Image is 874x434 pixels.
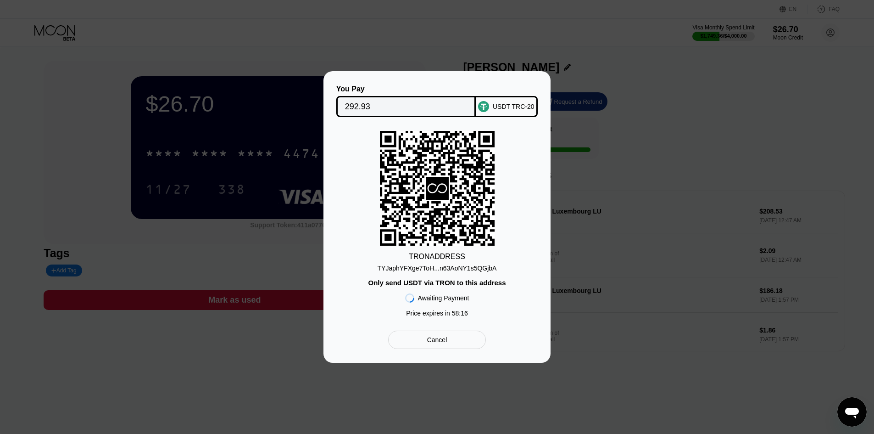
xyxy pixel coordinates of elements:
div: You PayUSDT TRC-20 [337,85,537,117]
div: Cancel [388,331,486,349]
iframe: Button to launch messaging window [837,397,867,427]
div: Price expires in [406,310,468,317]
div: USDT TRC-20 [493,103,534,110]
div: Only send USDT via TRON to this address [368,279,506,287]
div: TYJaphYFXge7ToH...n63AoNY1s5QGjbA [378,265,497,272]
div: TYJaphYFXge7ToH...n63AoNY1s5QGjbA [378,261,497,272]
div: You Pay [336,85,476,93]
div: TRON ADDRESS [409,253,465,261]
span: 58 : 16 [452,310,468,317]
div: Cancel [427,336,447,344]
div: Awaiting Payment [418,294,469,302]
